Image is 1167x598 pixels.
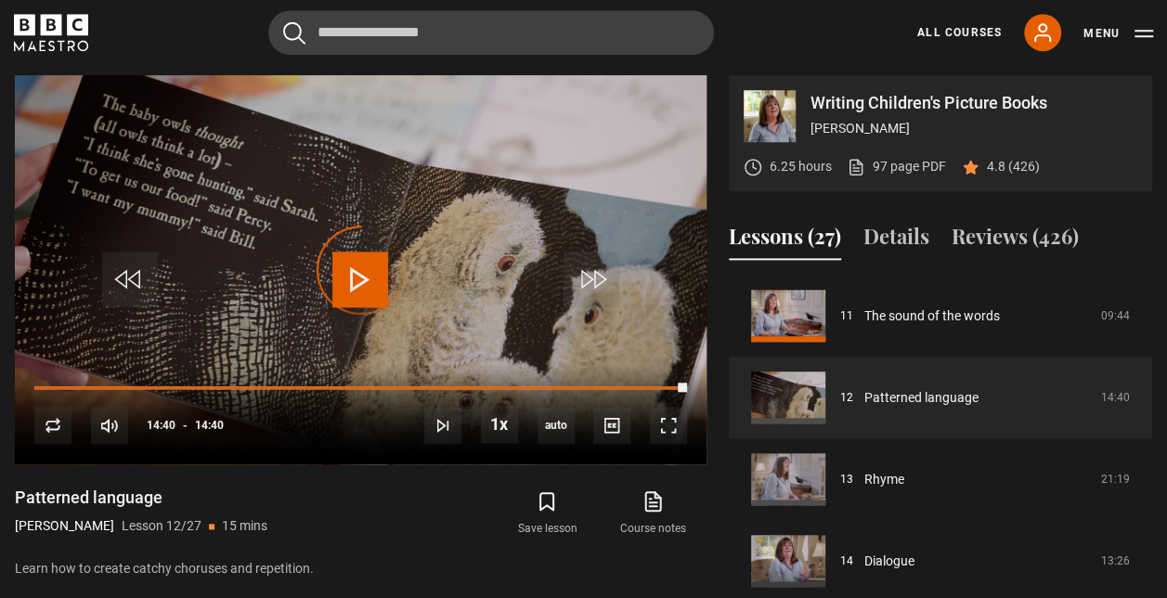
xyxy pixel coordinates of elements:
[864,552,914,571] a: Dialogue
[601,487,707,540] a: Course notes
[987,157,1040,176] p: 4.8 (426)
[1083,24,1153,43] button: Toggle navigation
[15,516,114,536] p: [PERSON_NAME]
[810,95,1137,111] p: Writing Children's Picture Books
[538,407,575,444] div: Current quality: 720p
[770,157,832,176] p: 6.25 hours
[34,407,71,444] button: Replay
[538,407,575,444] span: auto
[494,487,600,540] button: Save lesson
[952,221,1079,260] button: Reviews (426)
[481,406,518,443] button: Playback Rate
[283,21,305,45] button: Submit the search query
[864,470,904,489] a: Rhyme
[917,24,1002,41] a: All Courses
[650,407,687,444] button: Fullscreen
[195,409,224,442] span: 14:40
[15,559,707,578] p: Learn how to create catchy choruses and repetition.
[847,157,946,176] a: 97 page PDF
[864,388,979,408] a: Patterned language
[183,419,188,432] span: -
[729,221,841,260] button: Lessons (27)
[268,10,714,55] input: Search
[147,409,175,442] span: 14:40
[91,407,128,444] button: Mute
[14,14,88,51] svg: BBC Maestro
[424,407,461,444] button: Next Lesson
[15,75,707,464] video-js: Video Player
[864,306,1000,326] a: The sound of the words
[863,221,929,260] button: Details
[222,516,267,536] p: 15 mins
[34,386,687,390] div: Progress Bar
[810,119,1137,138] p: [PERSON_NAME]
[122,516,201,536] p: Lesson 12/27
[593,407,630,444] button: Captions
[15,487,267,509] h1: Patterned language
